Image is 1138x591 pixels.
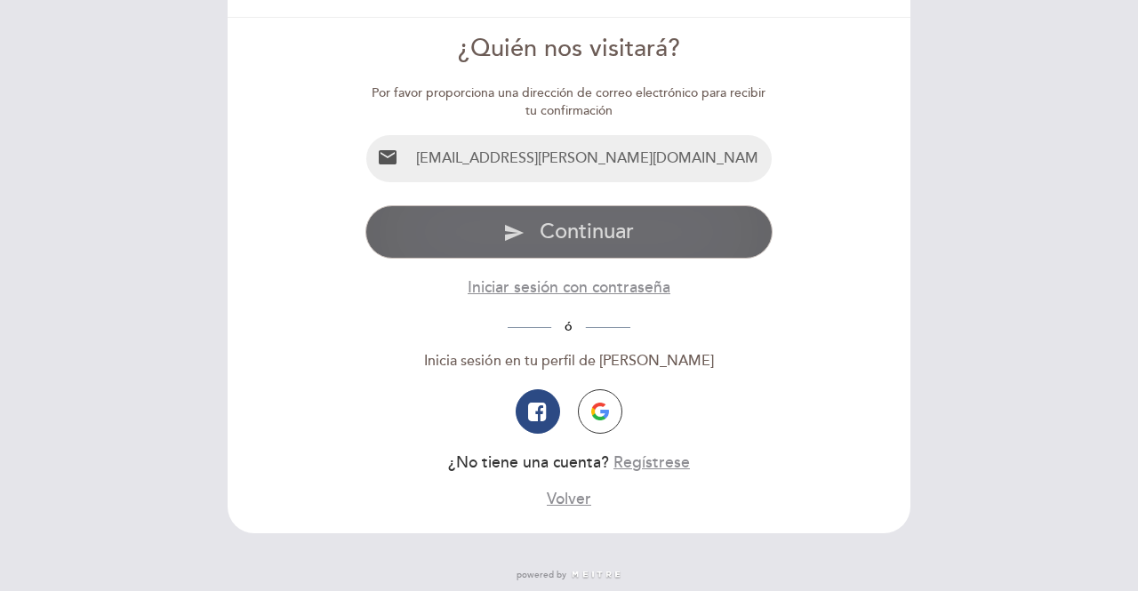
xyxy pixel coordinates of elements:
[547,488,591,510] button: Volver
[365,351,773,371] div: Inicia sesión en tu perfil de [PERSON_NAME]
[365,32,773,67] div: ¿Quién nos visitará?
[540,219,634,244] span: Continuar
[448,453,609,472] span: ¿No tiene una cuenta?
[409,135,773,182] input: Email
[591,403,609,420] img: icon-google.png
[517,569,621,581] a: powered by
[571,571,621,579] img: MEITRE
[468,276,670,299] button: Iniciar sesión con contraseña
[551,319,586,334] span: ó
[365,84,773,120] div: Por favor proporciona una dirección de correo electrónico para recibir tu confirmación
[377,147,398,168] i: email
[365,205,773,259] button: send Continuar
[517,569,566,581] span: powered by
[613,451,690,474] button: Regístrese
[503,222,525,244] i: send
